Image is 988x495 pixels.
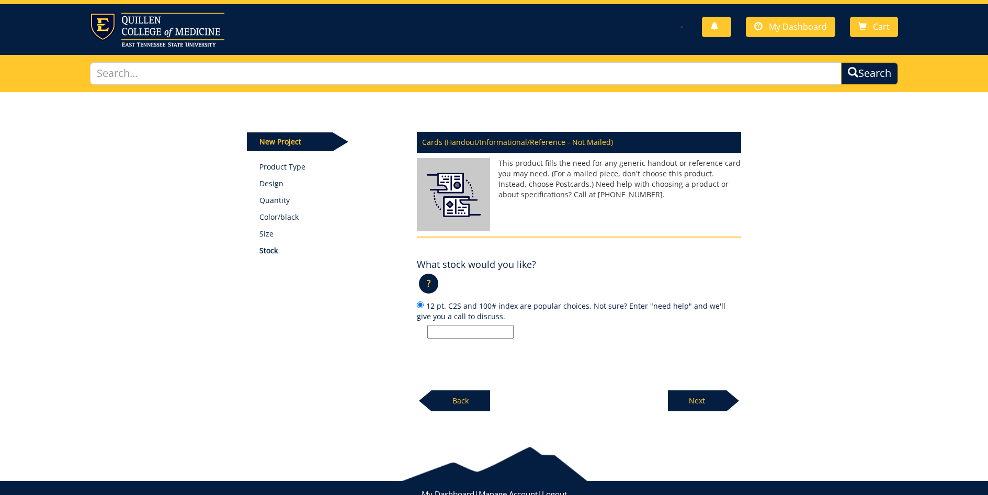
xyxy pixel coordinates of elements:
a: Cart [850,17,898,37]
p: Quantity [259,195,401,206]
button: Search [841,62,898,85]
p: Cards (Handout/Informational/Reference - Not Mailed) [417,132,741,153]
input: 12 pt. C2S and 100# index are popular choices. Not sure? Enter "need help" and we'll give you a c... [427,325,514,339]
p: New Project [247,132,333,151]
span: My Dashboard [769,21,827,32]
a: Product Type [259,162,401,172]
label: 12 pt. C2S and 100# index are popular choices. Not sure? Enter "need help" and we'll give you a c... [417,300,741,339]
h4: What stock would you like? [417,260,536,270]
p: Color/black [259,212,401,222]
img: ETSU logo [90,13,224,47]
p: Stock [259,245,401,256]
input: Search... [90,62,841,85]
p: Design [259,178,401,189]
a: My Dashboard [746,17,835,37]
p: Size [259,229,401,239]
span: Cart [873,21,890,32]
p: Next [668,390,726,411]
p: Back [431,390,490,411]
p: This product fills the need for any generic handout or reference card you may need. (For a mailed... [417,158,741,200]
p: ? [419,274,438,294]
input: 12 pt. C2S and 100# index are popular choices. Not sure? Enter "need help" and we'll give you a c... [417,301,424,308]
